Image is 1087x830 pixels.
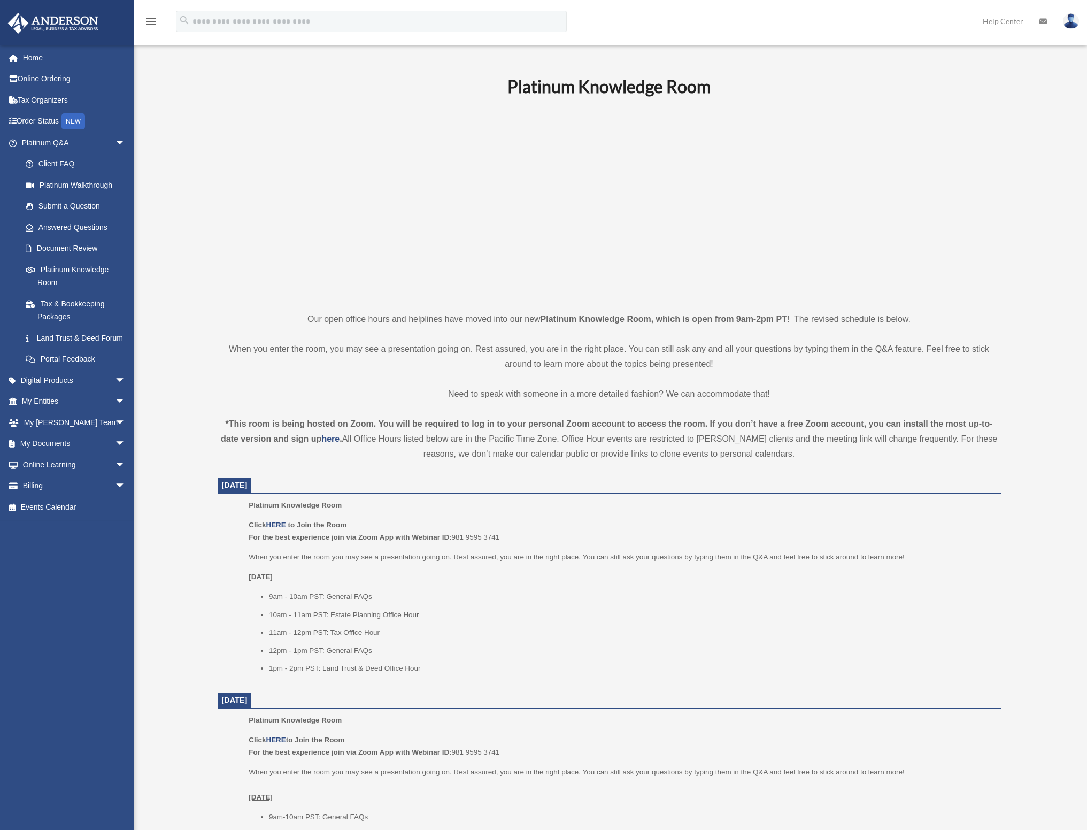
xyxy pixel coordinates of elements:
p: 981 9595 3741 [249,734,993,759]
span: [DATE] [222,696,248,704]
a: Digital Productsarrow_drop_down [7,370,142,391]
li: 10am - 11am PST: Estate Planning Office Hour [269,609,993,621]
u: [DATE] [249,573,273,581]
a: Billingarrow_drop_down [7,475,142,497]
span: arrow_drop_down [115,454,136,476]
b: For the best experience join via Zoom App with Webinar ID: [249,748,451,756]
a: menu [144,19,157,28]
a: Platinum Q&Aarrow_drop_down [7,132,142,153]
p: Our open office hours and helplines have moved into our new ! The revised schedule is below. [218,312,1001,327]
span: arrow_drop_down [115,475,136,497]
a: Events Calendar [7,496,142,518]
a: My Documentsarrow_drop_down [7,433,142,455]
a: Platinum Knowledge Room [15,259,136,293]
a: My [PERSON_NAME] Teamarrow_drop_down [7,412,142,433]
span: Platinum Knowledge Room [249,716,342,724]
a: Submit a Question [15,196,142,217]
li: 12pm - 1pm PST: General FAQs [269,644,993,657]
a: Online Ordering [7,68,142,90]
a: Client FAQ [15,153,142,175]
a: Portal Feedback [15,349,142,370]
img: Anderson Advisors Platinum Portal [5,13,102,34]
p: 981 9595 3741 [249,519,993,544]
span: arrow_drop_down [115,433,136,455]
a: Order StatusNEW [7,111,142,133]
li: 9am-10am PST: General FAQs [269,811,993,824]
div: NEW [61,113,85,129]
span: arrow_drop_down [115,391,136,413]
a: here [321,434,340,443]
strong: *This room is being hosted on Zoom. You will be required to log in to your personal Zoom account ... [221,419,993,443]
a: Platinum Walkthrough [15,174,142,196]
b: Click to Join the Room [249,736,344,744]
li: 9am - 10am PST: General FAQs [269,590,993,603]
i: search [179,14,190,26]
span: [DATE] [222,481,248,489]
a: HERE [266,521,286,529]
p: When you enter the room you may see a presentation going on. Rest assured, you are in the right p... [249,551,993,564]
p: When you enter the room you may see a presentation going on. Rest assured, you are in the right p... [249,766,993,804]
b: Click [249,521,288,529]
b: to Join the Room [288,521,347,529]
p: When you enter the room, you may see a presentation going on. Rest assured, you are in the right ... [218,342,1001,372]
li: 1pm - 2pm PST: Land Trust & Deed Office Hour [269,662,993,675]
b: For the best experience join via Zoom App with Webinar ID: [249,533,451,541]
a: Tax & Bookkeeping Packages [15,293,142,327]
span: arrow_drop_down [115,370,136,391]
p: Need to speak with someone in a more detailed fashion? We can accommodate that! [218,387,1001,402]
i: menu [144,15,157,28]
div: All Office Hours listed below are in the Pacific Time Zone. Office Hour events are restricted to ... [218,417,1001,462]
strong: Platinum Knowledge Room, which is open from 9am-2pm PT [541,314,787,324]
img: User Pic [1063,13,1079,29]
li: 11am - 12pm PST: Tax Office Hour [269,626,993,639]
a: Online Learningarrow_drop_down [7,454,142,475]
span: arrow_drop_down [115,412,136,434]
b: Platinum Knowledge Room [507,76,711,97]
a: Answered Questions [15,217,142,238]
a: Land Trust & Deed Forum [15,327,142,349]
strong: . [340,434,342,443]
u: [DATE] [249,793,273,801]
iframe: 231110_Toby_KnowledgeRoom [449,111,769,292]
a: Home [7,47,142,68]
a: HERE [266,736,286,744]
a: Tax Organizers [7,89,142,111]
span: Platinum Knowledge Room [249,501,342,509]
a: My Entitiesarrow_drop_down [7,391,142,412]
span: arrow_drop_down [115,132,136,154]
a: Document Review [15,238,142,259]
